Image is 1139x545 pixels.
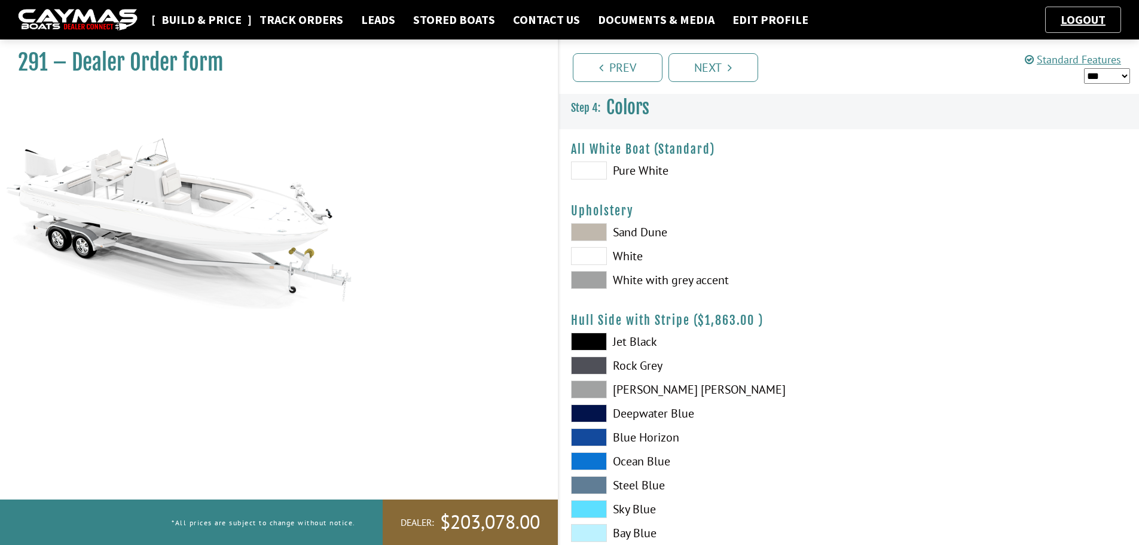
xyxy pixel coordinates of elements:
[698,313,755,328] span: $1,863.00
[155,12,248,28] a: Build & Price
[571,162,837,179] label: Pure White
[401,516,434,529] span: Dealer:
[571,247,837,265] label: White
[571,428,837,446] label: Blue Horizon
[571,203,1128,218] h4: Upholstery
[571,142,1128,157] h4: All White Boat (Standard)
[571,476,837,494] label: Steel Blue
[571,333,837,351] label: Jet Black
[172,513,356,532] p: *All prices are subject to change without notice.
[254,12,349,28] a: Track Orders
[571,223,837,241] label: Sand Dune
[573,53,662,82] a: Prev
[18,9,138,31] img: caymas-dealer-connect-2ed40d3bc7270c1d8d7ffb4b79bf05adc795679939227970def78ec6f6c03838.gif
[507,12,586,28] a: Contact Us
[668,53,758,82] a: Next
[571,271,837,289] label: White with grey accent
[571,313,1128,328] h4: Hull Side with Stripe ( )
[440,510,540,535] span: $203,078.00
[355,12,401,28] a: Leads
[571,500,837,518] label: Sky Blue
[571,380,837,398] label: [PERSON_NAME] [PERSON_NAME]
[1025,53,1121,66] a: Standard Features
[726,12,814,28] a: Edit Profile
[1055,12,1111,27] a: Logout
[407,12,501,28] a: Stored Boats
[571,404,837,422] label: Deepwater Blue
[571,357,837,375] label: Rock Grey
[571,524,837,542] label: Bay Blue
[18,49,528,76] h1: 291 – Dealer Order form
[571,452,837,470] label: Ocean Blue
[383,500,558,545] a: Dealer:$203,078.00
[592,12,720,28] a: Documents & Media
